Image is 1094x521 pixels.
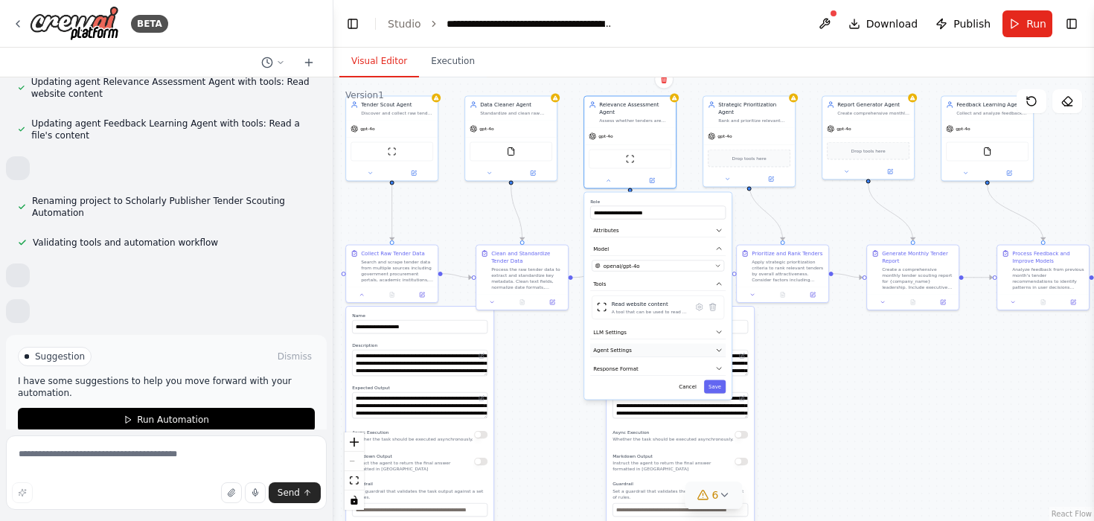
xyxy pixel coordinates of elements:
g: Edge from 69177225-40ca-4737-aeff-b250f243d2a8 to 4f5a2f27-fe9a-4c00-9e50-850c3245491a [964,274,993,281]
button: Open in side panel [800,290,825,299]
button: Open in side panel [869,167,912,176]
div: Strategic Prioritization AgentRank and prioritize relevant tenders by strategic fit, urgency, and... [703,96,796,188]
g: Edge from f542eba3-3f00-4d71-883c-259d21837a1a to 4f5a2f27-fe9a-4c00-9e50-850c3245491a [984,185,1047,241]
div: Discover and collect raw tender data from multiple sources including government portals, academic... [361,110,433,116]
span: Run Automation [137,414,209,426]
span: Download [866,16,918,31]
label: Role [590,199,726,205]
label: Name [612,313,748,319]
span: Suggestion [35,351,85,362]
img: ScrapeWebsiteTool [597,302,607,313]
img: ScrapeWebsiteTool [388,147,397,156]
span: gpt-4o [956,126,970,132]
span: Response Format [593,365,639,372]
button: Dismiss [275,349,315,364]
p: Set a guardrail that validates the task output against a set of rules. [352,488,487,500]
div: Clean and Standardize Tender DataProcess the raw tender data to extract and standardize key metad... [476,245,569,311]
button: Open in side panel [540,298,565,307]
button: Delete node [654,70,674,89]
span: Drop tools here [851,147,886,155]
button: zoom in [345,432,364,452]
p: Whether the task should be executed asynchronously. [612,436,734,442]
button: Send [269,482,321,503]
label: Guardrail [612,481,748,487]
span: openai/gpt-4o [604,262,640,269]
g: Edge from 1076fc0c-8b6e-435d-ad88-52916785606b to 5410f0d2-b6f8-4260-97a6-e0a7c10216f7 [508,185,526,241]
div: Rank and prioritize relevant tenders by strategic fit, urgency, and business value using predefin... [718,118,790,124]
div: Strategic Prioritization Agent [718,101,790,116]
div: Read website content [612,301,688,308]
div: Create comprehensive monthly tender reports in professional format, including executive summaries... [837,110,909,116]
span: LLM Settings [593,328,627,336]
div: Data Cleaner Agent [480,101,552,109]
span: gpt-4o [360,126,375,132]
span: gpt-4o [717,133,732,139]
div: Report Generator AgentCreate comprehensive monthly tender reports in professional format, includi... [822,96,915,180]
button: Response Format [590,362,726,376]
span: Async Execution [352,429,388,435]
button: No output available [898,298,929,307]
button: Improve this prompt [12,482,33,503]
p: Instruct the agent to return the final answer formatted in [GEOGRAPHIC_DATA] [352,460,474,472]
div: BETA [131,15,168,33]
div: Process Feedback and Improve ModelsAnalyze feedback from previous month's tender recommendations ... [997,245,1090,311]
button: Open in side panel [631,176,674,185]
img: FileReadTool [507,147,516,156]
div: Feedback Learning Agent [956,101,1029,109]
div: Clean and Standardize Tender Data [491,250,563,265]
button: openai/gpt-4o [592,260,724,272]
button: Download [842,10,924,37]
button: Open in editor [738,351,746,360]
span: Agent Settings [593,347,632,354]
p: Whether the task should be executed asynchronously. [352,436,473,442]
span: Publish [953,16,991,31]
div: Feedback Learning AgentCollect and analyze feedback on tender recommendations to continuously imp... [941,96,1034,182]
button: Switch to previous chat [255,54,291,71]
button: Open in side panel [1061,298,1086,307]
button: Open in editor [477,394,486,403]
nav: breadcrumb [388,16,614,31]
div: Create a comprehensive monthly tender scouting report for {company_name} leadership. Include exec... [882,266,954,290]
button: Run Automation [18,408,315,432]
span: 6 [712,488,719,502]
p: I have some suggestions to help you move forward with your automation. [18,375,315,399]
button: Publish [930,10,997,37]
button: toggle interactivity [345,490,364,510]
div: Prioritize and Rank TendersApply strategic prioritization criteria to rank relevant tenders by ov... [736,245,829,304]
button: Attributes [590,224,726,238]
div: Collect Raw Tender DataSearch and scrape tender data from multiple sources including government p... [345,245,438,304]
div: Collect and analyze feedback on tender recommendations to continuously improve the relevance asse... [956,110,1029,116]
label: Expected Output [352,385,487,391]
div: Generate Monthly Tender ReportCreate a comprehensive monthly tender scouting report for {company_... [866,245,959,311]
a: React Flow attribution [1052,510,1092,518]
div: Tender Scout Agent [361,101,433,109]
button: No output available [1028,298,1059,307]
g: Edge from a6379d0e-9123-4054-8854-012b0bf83d45 to 69177225-40ca-4737-aeff-b250f243d2a8 [865,184,917,241]
label: Description [612,342,748,348]
span: Markdown Output [352,453,392,458]
label: Expected Output [612,385,748,391]
span: Markdown Output [612,453,653,458]
div: Report Generator Agent [837,101,909,109]
button: Model [590,242,726,256]
p: Instruct the agent to return the final answer formatted in [GEOGRAPHIC_DATA] [612,460,735,472]
span: Drop tools here [732,155,767,162]
div: Data Cleaner AgentStandardize and clean raw tender data by extracting key metadata (deadlines, va... [464,96,557,182]
button: Tools [590,278,726,292]
span: Run [1026,16,1046,31]
g: Edge from 847b6f15-86a9-432b-bc02-104238e0ebbe to 5410f0d2-b6f8-4260-97a6-e0a7c10216f7 [443,270,472,281]
span: Async Execution [612,429,649,435]
span: gpt-4o [479,126,494,132]
a: Studio [388,18,421,30]
span: Send [278,487,300,499]
button: Cancel [674,380,701,394]
div: Standardize and clean raw tender data by extracting key metadata (deadlines, values, issuer detai... [480,110,552,116]
button: No output available [767,290,799,299]
div: Relevance Assessment Agent [599,101,671,116]
span: Tools [593,281,606,288]
div: Tender Scout AgentDiscover and collect raw tender data from multiple sources including government... [345,96,438,182]
button: Configure tool [693,301,706,314]
g: Edge from 70c47169-5252-457f-b415-a67889e70e4a to e9fd4302-0ec1-4e2e-a7e1-1a00e251f042 [746,184,787,241]
span: Attributes [593,227,619,234]
button: Delete tool [706,301,720,314]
